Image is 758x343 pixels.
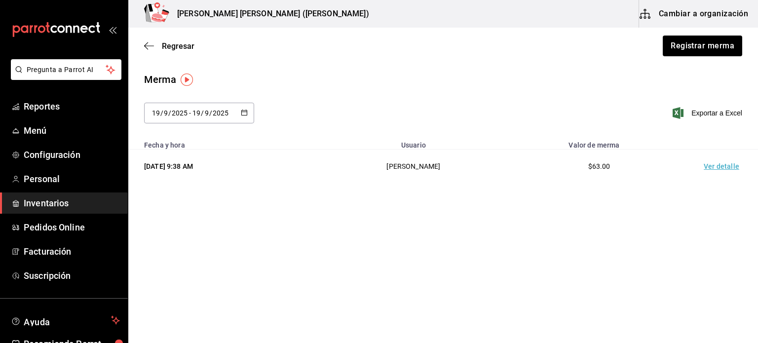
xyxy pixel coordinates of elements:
h3: [PERSON_NAME] [PERSON_NAME] ([PERSON_NAME]) [169,8,369,20]
button: Registrar merma [663,36,742,56]
input: Year [171,109,188,117]
a: Pregunta a Parrot AI [7,72,121,82]
span: Configuración [24,148,120,161]
td: [PERSON_NAME] [318,150,509,184]
div: [DATE] 9:38 AM [144,161,306,171]
span: - [189,109,191,117]
th: Valor de merma [509,135,689,150]
span: / [209,109,212,117]
span: / [201,109,204,117]
button: Pregunta a Parrot AI [11,59,121,80]
input: Day [152,109,160,117]
img: Tooltip marker [181,74,193,86]
span: Inventarios [24,196,120,210]
td: Ver detalle [689,150,758,184]
span: / [160,109,163,117]
span: Personal [24,172,120,186]
th: Usuario [318,135,509,150]
input: Month [163,109,168,117]
input: Year [212,109,229,117]
span: Menú [24,124,120,137]
input: Day [192,109,201,117]
span: Facturación [24,245,120,258]
span: / [168,109,171,117]
span: $63.00 [588,162,610,170]
button: Exportar a Excel [675,107,742,119]
span: Pedidos Online [24,221,120,234]
span: Regresar [162,41,194,51]
button: Regresar [144,41,194,51]
th: Fecha y hora [128,135,318,150]
span: Ayuda [24,314,107,326]
span: Suscripción [24,269,120,282]
div: Merma [144,72,176,87]
span: Reportes [24,100,120,113]
button: open_drawer_menu [109,26,116,34]
span: Pregunta a Parrot AI [27,65,106,75]
input: Month [204,109,209,117]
